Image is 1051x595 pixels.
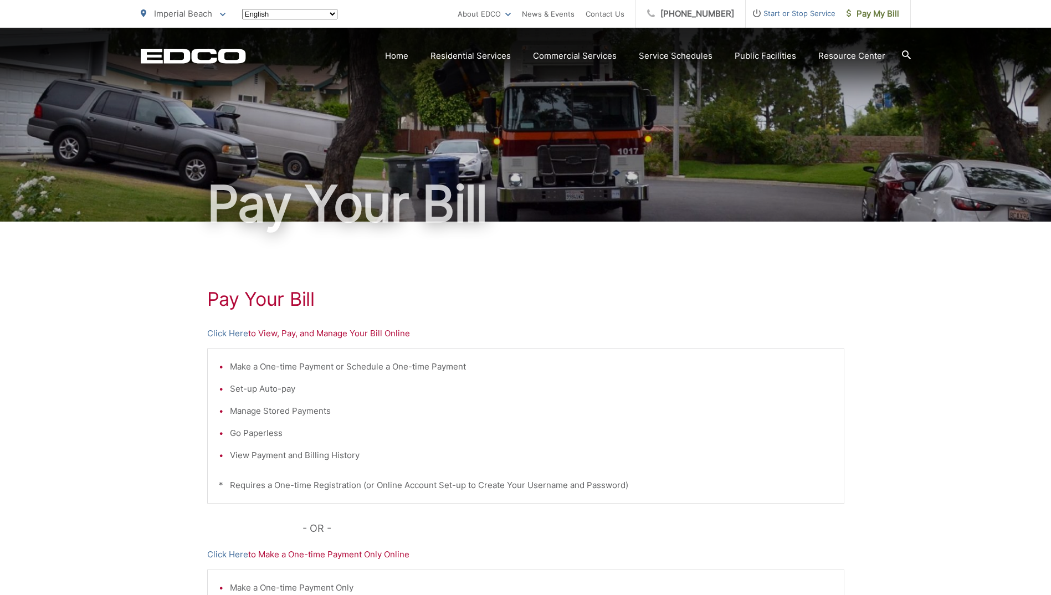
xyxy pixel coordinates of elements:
[586,7,624,20] a: Contact Us
[458,7,511,20] a: About EDCO
[230,360,833,373] li: Make a One-time Payment or Schedule a One-time Payment
[230,382,833,396] li: Set-up Auto-pay
[818,49,885,63] a: Resource Center
[385,49,408,63] a: Home
[219,479,833,492] p: * Requires a One-time Registration (or Online Account Set-up to Create Your Username and Password)
[207,548,844,561] p: to Make a One-time Payment Only Online
[639,49,712,63] a: Service Schedules
[533,49,617,63] a: Commercial Services
[230,581,833,594] li: Make a One-time Payment Only
[230,427,833,440] li: Go Paperless
[207,548,248,561] a: Click Here
[207,327,248,340] a: Click Here
[847,7,899,20] span: Pay My Bill
[230,404,833,418] li: Manage Stored Payments
[141,48,246,64] a: EDCD logo. Return to the homepage.
[430,49,511,63] a: Residential Services
[141,176,911,232] h1: Pay Your Bill
[303,520,844,537] p: - OR -
[230,449,833,462] li: View Payment and Billing History
[735,49,796,63] a: Public Facilities
[522,7,575,20] a: News & Events
[207,327,844,340] p: to View, Pay, and Manage Your Bill Online
[207,288,844,310] h1: Pay Your Bill
[242,9,337,19] select: Select a language
[154,8,212,19] span: Imperial Beach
